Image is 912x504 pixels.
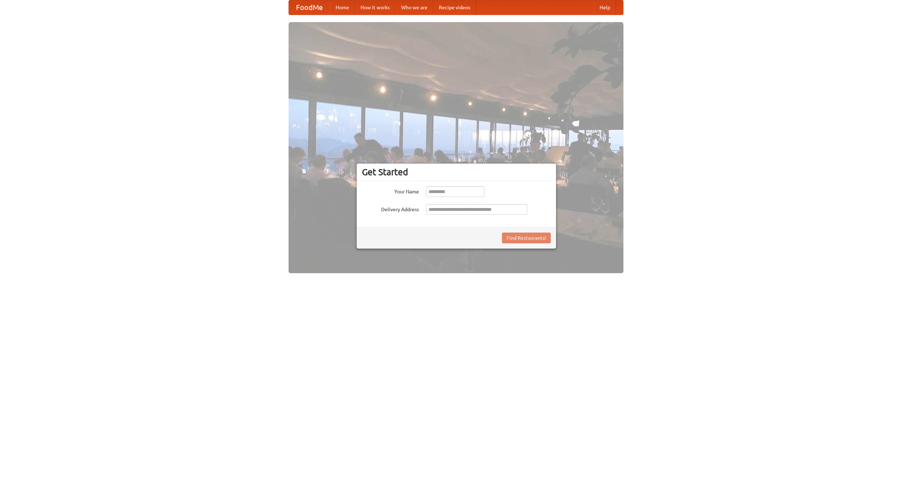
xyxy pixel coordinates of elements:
a: How it works [355,0,395,15]
label: Delivery Address [362,204,419,213]
label: Your Name [362,186,419,195]
a: Recipe videos [433,0,476,15]
a: FoodMe [289,0,330,15]
a: Who we are [395,0,433,15]
button: Find Restaurants! [502,233,551,243]
h3: Get Started [362,167,551,177]
a: Home [330,0,355,15]
a: Help [594,0,616,15]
